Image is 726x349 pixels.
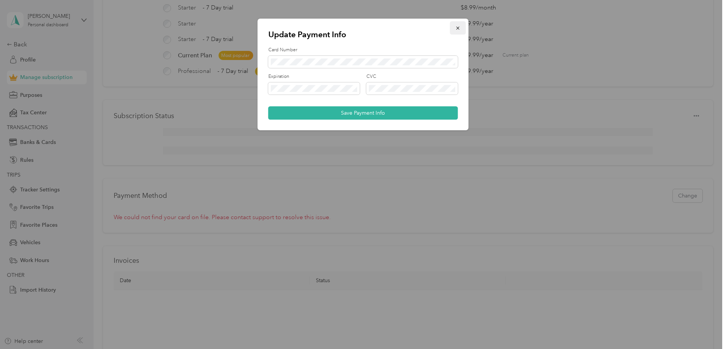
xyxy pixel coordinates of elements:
label: Card Number [268,47,458,54]
iframe: Everlance-gr Chat Button Frame [683,306,726,349]
label: CVC [366,73,458,80]
label: Expiration [268,73,360,80]
button: Save Payment Info [268,106,458,120]
p: Update Payment Info [268,29,458,40]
